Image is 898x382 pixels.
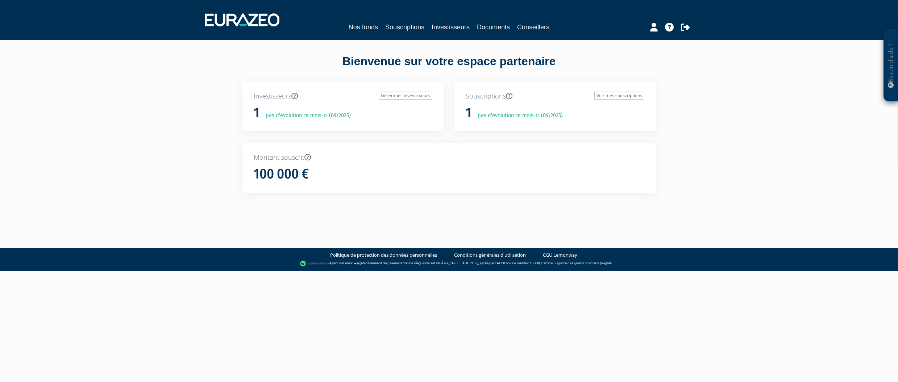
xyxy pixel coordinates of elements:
p: pas d'évolution ce mois-ci (09/2025) [473,112,563,120]
a: Registre des agents financiers (Regafi) [554,261,612,265]
h1: 100 000 € [254,167,309,182]
a: Conditions générales d'utilisation [454,252,526,259]
a: Politique de protection des données personnelles [330,252,437,259]
a: Conseillers [517,22,549,32]
div: - Agent de (établissement de paiement dont le siège social est situé au [STREET_ADDRESS], agréé p... [7,260,891,267]
img: 1732889491-logotype_eurazeo_blanc_rvb.png [205,13,279,26]
h1: 1 [254,105,259,121]
a: Investisseurs [432,22,470,32]
p: Investisseurs [254,92,432,101]
p: Besoin d'aide ? [887,33,895,98]
p: pas d'évolution ce mois-ci (09/2025) [261,112,351,120]
a: Lemonway [343,261,360,265]
div: Bienvenue sur votre espace partenaire [237,53,661,81]
a: Souscriptions [385,22,424,32]
a: Gérer mes investisseurs [379,92,432,100]
a: Nos fonds [349,22,378,32]
img: logo-lemonway.png [300,260,328,267]
a: CGU Lemonway [543,252,577,259]
a: Voir mes souscriptions [594,92,644,100]
p: Montant souscrit [254,153,644,162]
a: Documents [477,22,510,32]
h1: 1 [466,105,471,121]
p: Souscriptions [466,92,644,101]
